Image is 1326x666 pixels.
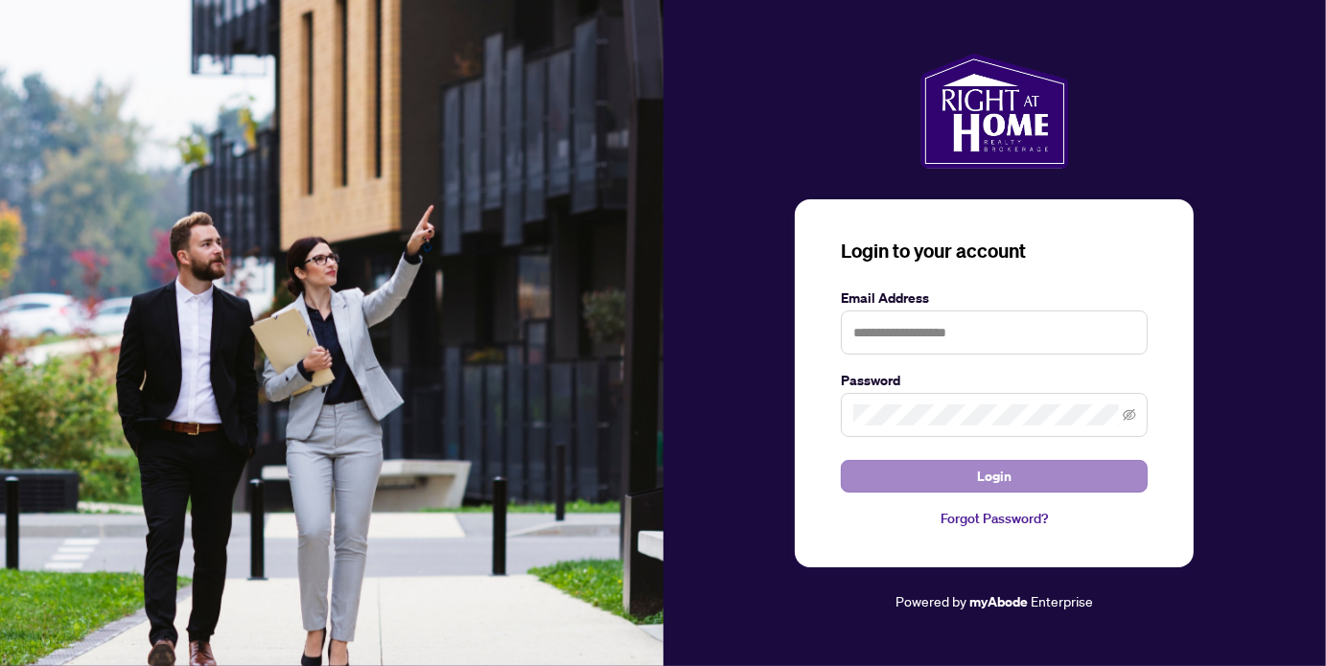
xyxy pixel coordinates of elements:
label: Email Address [841,287,1148,309]
button: Login [841,460,1148,493]
label: Password [841,370,1148,391]
span: eye-invisible [1123,408,1136,422]
a: myAbode [969,591,1028,612]
h3: Login to your account [841,238,1148,264]
span: Login [977,461,1012,492]
a: Forgot Password? [841,508,1148,529]
img: ma-logo [920,54,1069,169]
span: Enterprise [1031,592,1093,609]
span: Powered by [896,592,966,609]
